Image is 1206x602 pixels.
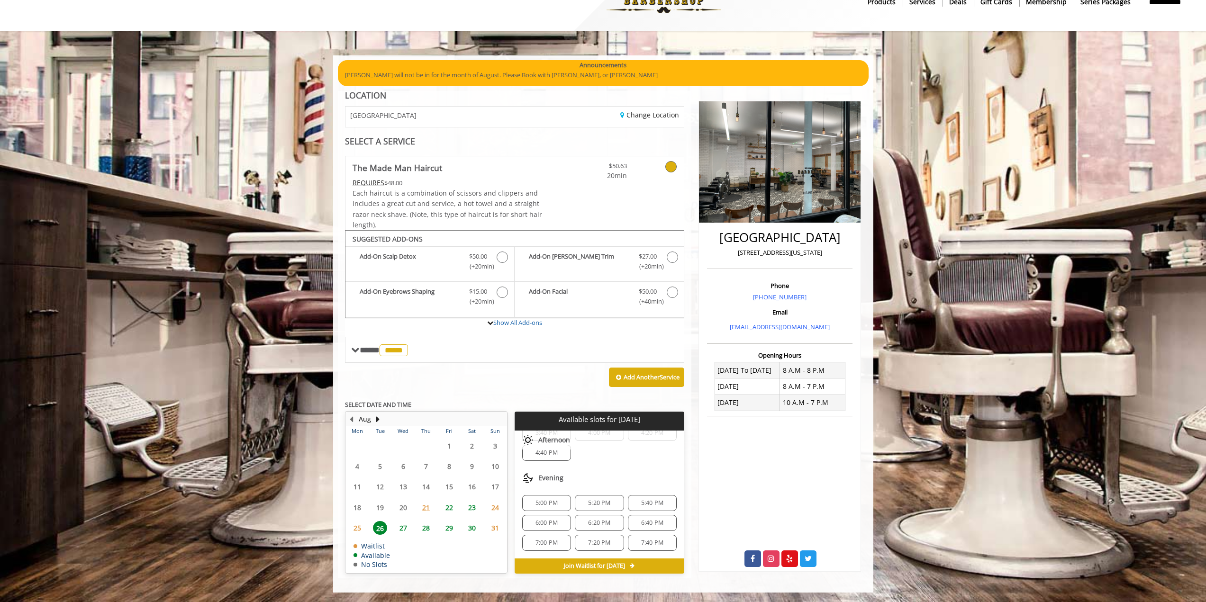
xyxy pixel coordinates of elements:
span: 27 [396,521,410,535]
td: Select day21 [415,497,437,517]
span: 21 [419,501,433,514]
span: 29 [442,521,456,535]
div: The Made Man Haircut Add-onS [345,230,685,318]
p: Available slots for [DATE] [518,415,680,423]
span: Evening [538,474,563,482]
span: 7:00 PM [535,539,558,547]
span: $15.00 [469,287,487,297]
span: 28 [419,521,433,535]
span: 4:40 PM [535,449,558,457]
button: Next Month [374,414,382,424]
span: (+20min ) [634,261,662,271]
a: Show All Add-ons [493,318,542,327]
td: [DATE] To [DATE] [715,362,780,378]
b: SELECT DATE AND TIME [345,400,411,409]
th: Thu [415,426,437,436]
div: 7:20 PM [575,535,624,551]
span: Join Waitlist for [DATE] [564,562,625,570]
span: $27.00 [639,252,657,261]
a: Change Location [620,110,679,119]
td: 8 A.M - 7 P.M [780,378,845,395]
b: SUGGESTED ADD-ONS [353,234,423,243]
span: (+40min ) [634,297,662,306]
div: 7:40 PM [628,535,677,551]
h3: Phone [709,282,850,289]
b: Add-On Facial [529,287,629,306]
td: No Slots [354,561,390,568]
div: $48.00 [353,178,543,188]
div: 6:00 PM [522,515,571,531]
b: Add-On Scalp Detox [360,252,460,271]
b: Add Another Service [624,373,680,381]
span: 22 [442,501,456,514]
span: 7:40 PM [641,539,663,547]
label: Add-On Facial [519,287,679,309]
button: Add AnotherService [609,368,684,387]
label: Add-On Beard Trim [519,252,679,274]
td: Available [354,552,390,559]
h2: [GEOGRAPHIC_DATA] [709,231,850,244]
label: Add-On Eyebrows Shaping [350,287,509,309]
span: $50.00 [639,287,657,297]
div: 4:40 PM [522,445,571,461]
span: (+20min ) [464,261,492,271]
a: [PHONE_NUMBER] [753,293,807,301]
span: (+20min ) [464,297,492,306]
b: Add-On Eyebrows Shaping [360,287,460,306]
span: 24 [488,501,502,514]
div: 5:20 PM [575,495,624,511]
td: Select day31 [483,518,507,538]
span: 7:20 PM [588,539,610,547]
td: Select day30 [461,518,483,538]
th: Mon [346,426,369,436]
button: Previous Month [348,414,355,424]
b: LOCATION [345,90,386,101]
span: [GEOGRAPHIC_DATA] [350,112,417,119]
td: 10 A.M - 7 P.M [780,395,845,411]
p: [STREET_ADDRESS][US_STATE] [709,248,850,258]
td: Select day27 [391,518,414,538]
td: Select day22 [437,497,460,517]
span: This service needs some Advance to be paid before we block your appointment [353,178,384,187]
span: 6:40 PM [641,519,663,527]
div: SELECT A SERVICE [345,137,685,146]
span: Each haircut is a combination of scissors and clippers and includes a great cut and service, a ho... [353,189,542,229]
a: [EMAIL_ADDRESS][DOMAIN_NAME] [730,323,830,331]
span: 5:20 PM [588,499,610,507]
b: Announcements [580,60,626,70]
img: afternoon slots [522,434,534,446]
span: 5:40 PM [641,499,663,507]
a: $50.63 [571,156,627,181]
th: Fri [437,426,460,436]
div: 5:00 PM [522,495,571,511]
div: 6:40 PM [628,515,677,531]
span: 23 [465,501,479,514]
b: The Made Man Haircut [353,161,442,174]
span: Afternoon [538,436,570,444]
th: Sun [483,426,507,436]
b: Add-On [PERSON_NAME] Trim [529,252,629,271]
td: Select day23 [461,497,483,517]
div: 6:20 PM [575,515,624,531]
span: $50.00 [469,252,487,261]
span: 20min [571,171,627,181]
span: 30 [465,521,479,535]
td: Waitlist [354,542,390,549]
label: Add-On Scalp Detox [350,252,509,274]
span: 6:00 PM [535,519,558,527]
p: [PERSON_NAME] will not be in for the month of August. Please Book with [PERSON_NAME], or [PERSON_... [345,70,861,80]
th: Sat [461,426,483,436]
td: Select day29 [437,518,460,538]
td: [DATE] [715,395,780,411]
td: Select day26 [369,518,391,538]
img: evening slots [522,472,534,484]
h3: Opening Hours [707,352,852,359]
td: 8 A.M - 8 P.M [780,362,845,378]
span: 26 [373,521,387,535]
td: Select day24 [483,497,507,517]
span: 31 [488,521,502,535]
div: 5:40 PM [628,495,677,511]
th: Tue [369,426,391,436]
span: 6:20 PM [588,519,610,527]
